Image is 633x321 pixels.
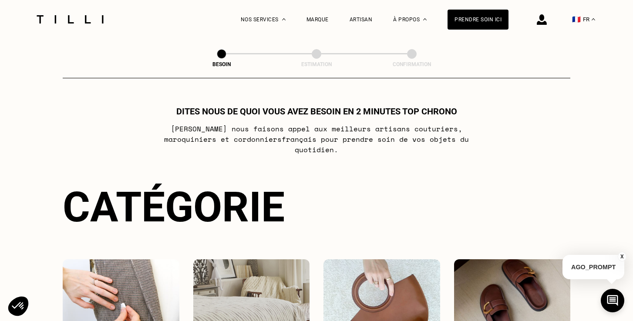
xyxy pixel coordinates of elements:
div: Confirmation [368,61,455,67]
a: Artisan [350,17,373,23]
a: Prendre soin ici [448,10,508,30]
img: Logo du service de couturière Tilli [34,15,107,23]
p: AGO_PROMPT [562,255,624,279]
span: 🇫🇷 [572,15,581,23]
img: icône connexion [537,14,547,25]
img: Menu déroulant [282,18,286,20]
a: Marque [306,17,329,23]
div: Estimation [273,61,360,67]
img: Menu déroulant à propos [423,18,427,20]
p: [PERSON_NAME] nous faisons appel aux meilleurs artisans couturiers , maroquiniers et cordonniers ... [144,124,489,155]
img: menu déroulant [592,18,595,20]
div: Catégorie [63,183,570,231]
div: Besoin [178,61,265,67]
h1: Dites nous de quoi vous avez besoin en 2 minutes top chrono [176,106,457,117]
button: X [618,252,626,261]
